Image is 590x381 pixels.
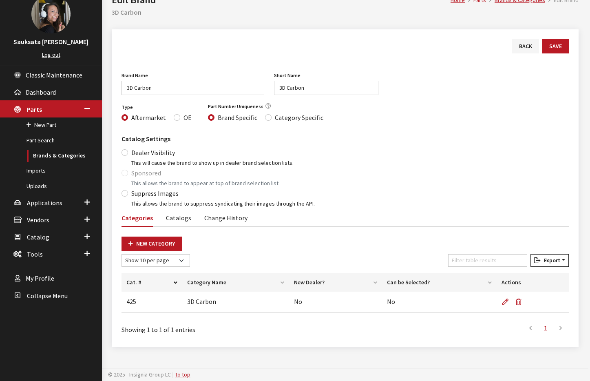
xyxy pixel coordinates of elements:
[274,72,301,79] label: Short Name
[182,273,289,292] th: Category Name: activate to sort column ascending
[122,104,133,111] label: Type
[131,113,166,122] label: Aftermarket
[448,254,527,267] input: Filter table results
[27,292,68,300] span: Collapse Menu
[122,72,148,79] label: Brand Name
[122,273,182,292] th: Cat. #: activate to sort column descending
[183,113,192,122] label: OE
[166,209,191,226] a: Catalogs
[131,148,175,157] label: Dealer Visibility
[294,297,302,306] span: No
[27,250,43,258] span: Tools
[538,320,553,336] a: 1
[289,273,382,292] th: New Dealer?: activate to sort column ascending
[541,257,560,264] span: Export
[497,273,569,292] th: Actions
[26,88,56,96] span: Dashboard
[122,237,182,251] a: New Category
[512,39,539,53] a: Back
[204,209,247,226] a: Change History
[122,134,569,144] h3: Catalog Settings
[26,71,82,79] span: Classic Maintenance
[502,292,512,312] a: Edit Category
[26,275,54,283] span: My Profile
[275,113,323,122] label: Category Specific
[387,297,395,306] span: No
[382,273,497,292] th: Can be Selected?: activate to sort column ascending
[131,159,294,166] small: This will cause the brand to show up in dealer brand selection lists.
[131,179,280,187] small: This allows the brand to appear at top of brand selection list.
[42,51,60,58] a: Log out
[8,37,94,47] h3: Sauksata [PERSON_NAME]
[122,209,153,227] a: Categories
[208,102,393,111] legend: Part Number Uniqueness
[27,233,49,241] span: Catalog
[27,216,49,224] span: Vendors
[108,371,171,378] span: © 2025 - Insignia Group LC
[112,7,579,17] h2: 3D Carbon
[218,113,257,122] label: Brand Specific
[27,199,62,207] span: Applications
[172,371,174,378] span: |
[182,292,289,312] td: 3D Carbon
[530,254,569,267] button: Export
[131,168,161,178] label: Sponsored
[122,319,302,334] div: Showing 1 to 1 of 1 entries
[175,371,190,378] a: to top
[512,292,528,312] button: Delete this category
[542,39,569,53] button: Save
[131,188,179,198] label: Suppress Images
[122,292,182,312] td: 425
[131,200,315,207] small: This allows the brand to suppress syndicating their images through the API.
[27,105,42,113] span: Parts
